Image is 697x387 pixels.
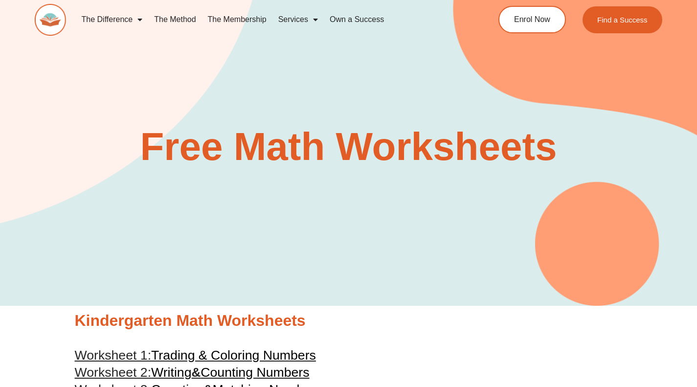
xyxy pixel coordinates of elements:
nav: Menu [76,8,463,31]
a: Find a Success [583,6,662,33]
a: Own a Success [324,8,390,31]
span: Writing [151,365,191,380]
a: Enrol Now [498,6,566,33]
span: Trading & Coloring Numbers [151,348,316,363]
h2: Free Math Worksheets [70,127,628,166]
span: Worksheet 2: [75,365,152,380]
a: Services [272,8,324,31]
span: Worksheet 1: [75,348,152,363]
h2: Kindergarten Math Worksheets [75,311,623,331]
a: Worksheet 2:Writing&Counting Numbers [75,365,310,380]
a: The Difference [76,8,149,31]
span: Find a Success [597,16,648,23]
a: Worksheet 1:Trading & Coloring Numbers [75,348,316,363]
a: The Method [148,8,202,31]
span: Enrol Now [514,16,550,23]
span: Counting Numbers [201,365,309,380]
a: The Membership [202,8,272,31]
